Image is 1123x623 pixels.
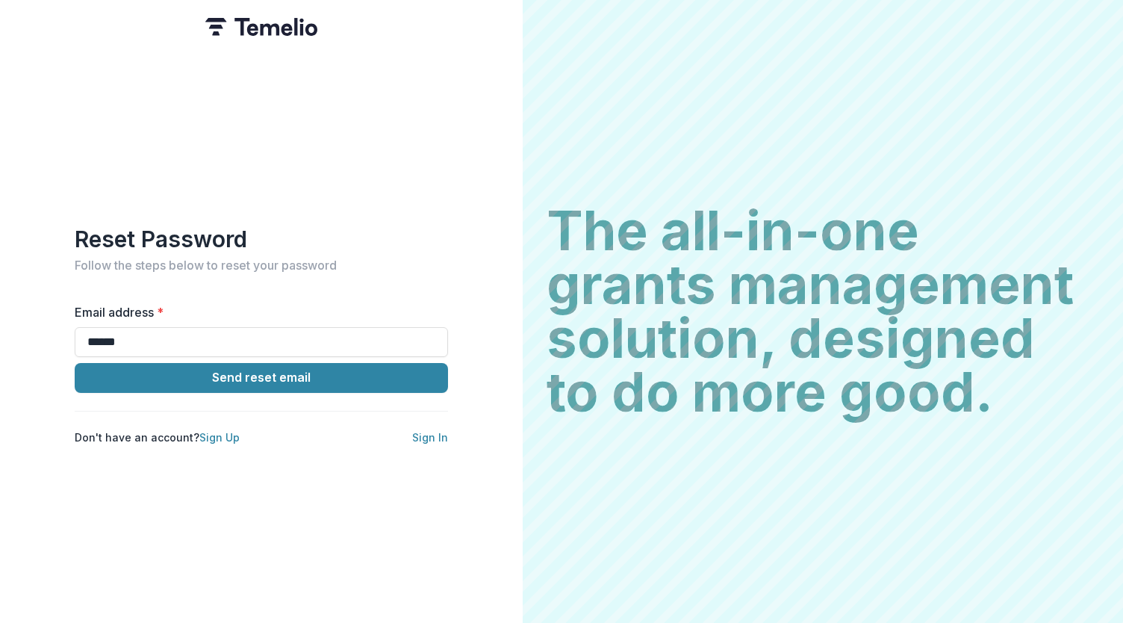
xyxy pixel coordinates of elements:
[412,431,448,444] a: Sign In
[75,258,448,273] h2: Follow the steps below to reset your password
[205,18,317,36] img: Temelio
[75,430,240,445] p: Don't have an account?
[199,431,240,444] a: Sign Up
[75,226,448,252] h1: Reset Password
[75,363,448,393] button: Send reset email
[75,303,439,321] label: Email address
